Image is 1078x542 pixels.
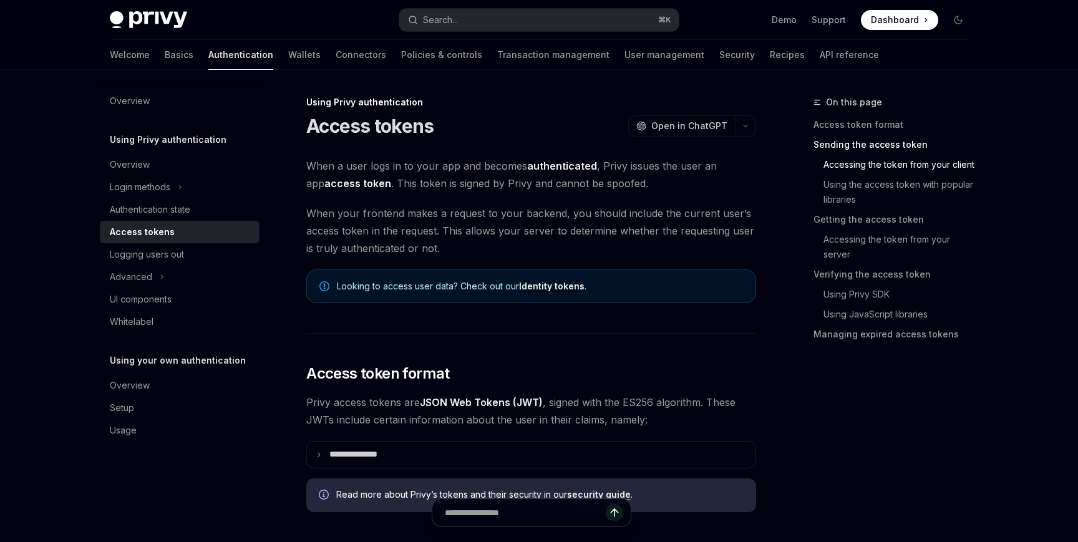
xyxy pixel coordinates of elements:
[306,394,756,428] span: Privy access tokens are , signed with the ES256 algorithm. These JWTs include certain information...
[658,15,671,25] span: ⌘ K
[628,115,735,137] button: Open in ChatGPT
[319,490,331,502] svg: Info
[567,489,631,500] a: security guide
[823,284,978,304] a: Using Privy SDK
[319,281,329,291] svg: Note
[100,419,260,442] a: Usage
[337,280,743,293] span: Looking to access user data? Check out our .
[624,40,704,70] a: User management
[497,40,609,70] a: Transaction management
[399,9,679,31] button: Search...⌘K
[165,40,193,70] a: Basics
[110,423,137,438] div: Usage
[306,157,756,192] span: When a user logs in to your app and becomes , Privy issues the user an app . This token is signed...
[823,304,978,324] a: Using JavaScript libraries
[288,40,321,70] a: Wallets
[306,96,756,109] div: Using Privy authentication
[423,12,458,27] div: Search...
[813,135,978,155] a: Sending the access token
[110,132,226,147] h5: Using Privy authentication
[813,324,978,344] a: Managing expired access tokens
[306,115,434,137] h1: Access tokens
[110,94,150,109] div: Overview
[110,247,184,262] div: Logging users out
[813,210,978,230] a: Getting the access token
[772,14,797,26] a: Demo
[110,314,153,329] div: Whitelabel
[823,175,978,210] a: Using the access token with popular libraries
[110,202,190,217] div: Authentication state
[100,221,260,243] a: Access tokens
[100,397,260,419] a: Setup
[948,10,968,30] button: Toggle dark mode
[100,90,260,112] a: Overview
[100,198,260,221] a: Authentication state
[336,40,386,70] a: Connectors
[813,264,978,284] a: Verifying the access token
[527,160,597,172] strong: authenticated
[770,40,805,70] a: Recipes
[306,364,450,384] span: Access token format
[110,378,150,393] div: Overview
[861,10,938,30] a: Dashboard
[823,155,978,175] a: Accessing the token from your client
[401,40,482,70] a: Policies & controls
[208,40,273,70] a: Authentication
[306,205,756,257] span: When your frontend makes a request to your backend, you should include the current user’s access ...
[110,180,170,195] div: Login methods
[100,311,260,333] a: Whitelabel
[110,11,187,29] img: dark logo
[110,353,246,368] h5: Using your own authentication
[110,157,150,172] div: Overview
[100,288,260,311] a: UI components
[110,269,152,284] div: Advanced
[110,400,134,415] div: Setup
[651,120,727,132] span: Open in ChatGPT
[871,14,919,26] span: Dashboard
[420,396,543,409] a: JSON Web Tokens (JWT)
[100,374,260,397] a: Overview
[813,115,978,135] a: Access token format
[336,488,744,501] span: Read more about Privy’s tokens and their security in our .
[606,504,623,521] button: Send message
[100,153,260,176] a: Overview
[812,14,846,26] a: Support
[110,292,172,307] div: UI components
[519,281,585,292] a: Identity tokens
[719,40,755,70] a: Security
[110,225,175,240] div: Access tokens
[100,243,260,266] a: Logging users out
[324,177,391,190] strong: access token
[826,95,882,110] span: On this page
[820,40,879,70] a: API reference
[110,40,150,70] a: Welcome
[823,230,978,264] a: Accessing the token from your server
